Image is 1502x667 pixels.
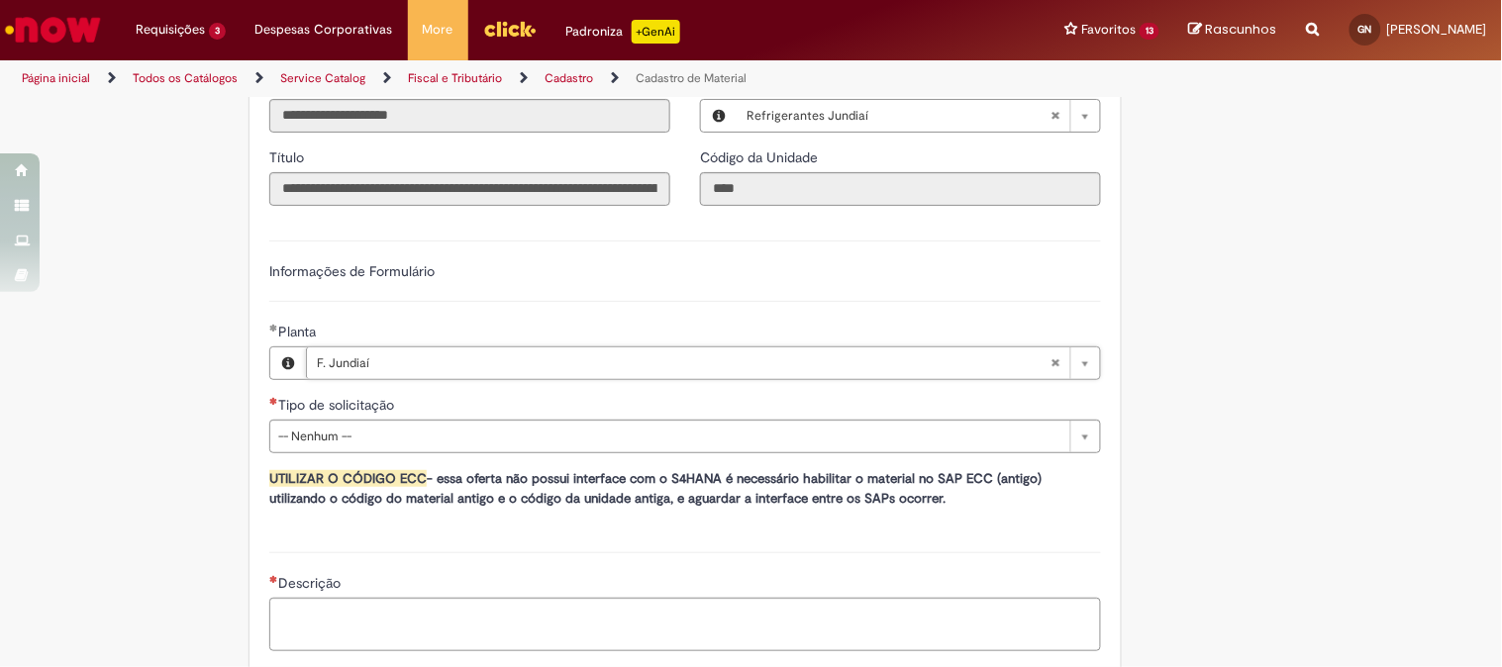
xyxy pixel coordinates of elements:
span: Somente leitura - Título [269,148,308,166]
span: Rascunhos [1206,20,1277,39]
ul: Trilhas de página [15,60,986,97]
p: +GenAi [632,20,680,44]
span: Tipo de solicitação [278,396,398,414]
span: 3 [209,23,226,40]
span: F. Jundiaí [317,347,1051,379]
span: Necessários [269,575,278,583]
a: Rascunhos [1189,21,1277,40]
a: Service Catalog [280,70,365,86]
strong: - [427,470,433,487]
span: Refrigerantes Jundiaí [747,100,1051,132]
span: Requisições [136,20,205,40]
a: Fiscal e Tributário [408,70,502,86]
span: Necessários - Planta [278,323,320,340]
span: Descrição [278,574,345,592]
span: Favoritos [1081,20,1136,40]
span: [PERSON_NAME] [1387,21,1487,38]
span: -- Nenhum -- [278,421,1060,452]
a: Todos os Catálogos [133,70,238,86]
a: Página inicial [22,70,90,86]
span: Obrigatório Preenchido [269,324,278,332]
span: GN [1358,23,1372,36]
label: Somente leitura - Título [269,147,308,167]
label: Informações de Formulário [269,262,435,280]
span: essa oferta não possui interface com o S4HANA é necessário habilitar o material no SAP ECC (antig... [269,470,1042,507]
button: Planta, Visualizar este registro F. Jundiaí [270,347,306,379]
a: Cadastro [545,70,593,86]
abbr: Limpar campo Local [1041,100,1070,132]
span: Despesas Corporativas [255,20,393,40]
span: 13 [1140,23,1159,40]
span: More [423,20,453,40]
span: Necessários [269,397,278,405]
a: F. JundiaíLimpar campo Planta [306,347,1100,379]
input: Título [269,172,670,206]
button: Local, Visualizar este registro Refrigerantes Jundiaí [701,100,737,132]
abbr: Limpar campo Planta [1041,347,1070,379]
label: Somente leitura - Código da Unidade [700,147,822,167]
a: Refrigerantes JundiaíLimpar campo Local [737,100,1100,132]
a: Cadastro de Material [636,70,747,86]
input: Código da Unidade [700,172,1101,206]
strong: UTILIZAR O CÓDIGO ECC [269,470,427,487]
div: Padroniza [566,20,680,44]
input: Email [269,99,670,133]
img: ServiceNow [2,10,104,49]
img: click_logo_yellow_360x200.png [483,14,537,44]
span: Somente leitura - Código da Unidade [700,148,822,166]
textarea: Descrição [269,598,1101,651]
